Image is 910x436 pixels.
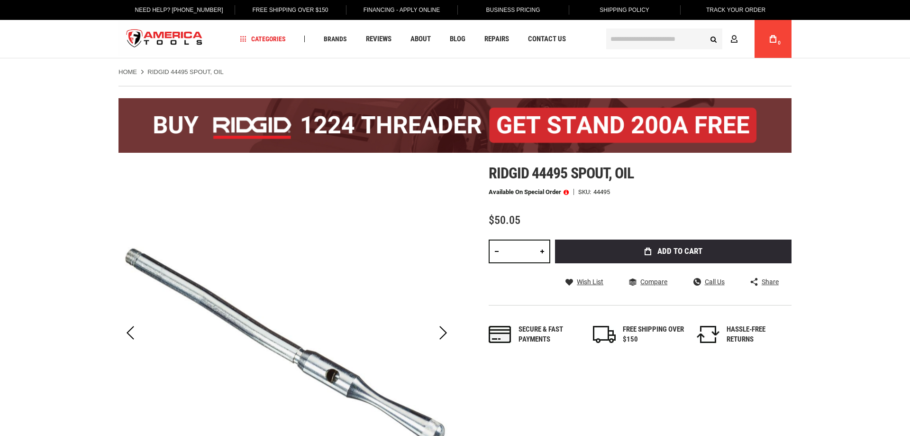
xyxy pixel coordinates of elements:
[240,36,286,42] span: Categories
[484,36,509,43] span: Repairs
[450,36,465,43] span: Blog
[578,189,593,195] strong: SKU
[640,278,667,285] span: Compare
[489,189,569,195] p: Available on Special Order
[629,278,667,286] a: Compare
[524,33,570,46] a: Contact Us
[489,326,511,343] img: payments
[362,33,396,46] a: Reviews
[528,36,566,43] span: Contact Us
[705,278,725,285] span: Call Us
[118,68,137,76] a: Home
[778,40,781,46] span: 0
[727,325,788,345] div: HASSLE-FREE RETURNS
[657,247,702,255] span: Add to Cart
[704,30,722,48] button: Search
[623,325,684,345] div: FREE SHIPPING OVER $150
[600,7,649,13] span: Shipping Policy
[762,278,779,285] span: Share
[366,36,391,43] span: Reviews
[697,326,719,343] img: returns
[519,325,580,345] div: Secure & fast payments
[693,278,725,286] a: Call Us
[319,33,351,46] a: Brands
[410,36,431,43] span: About
[406,33,435,46] a: About
[324,36,347,42] span: Brands
[118,98,792,153] img: BOGO: Buy the RIDGID® 1224 Threader (26092), get the 92467 200A Stand FREE!
[555,240,792,263] button: Add to Cart
[118,21,210,57] img: America Tools
[593,326,616,343] img: shipping
[489,164,634,182] span: Ridgid 44495 spout, oil
[565,278,603,286] a: Wish List
[577,278,603,285] span: Wish List
[236,33,290,46] a: Categories
[593,189,610,195] div: 44495
[118,21,210,57] a: store logo
[480,33,513,46] a: Repairs
[147,68,223,75] strong: RIDGID 44495 SPOUT, OIL
[489,213,520,227] span: $50.05
[446,33,470,46] a: Blog
[764,20,782,58] a: 0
